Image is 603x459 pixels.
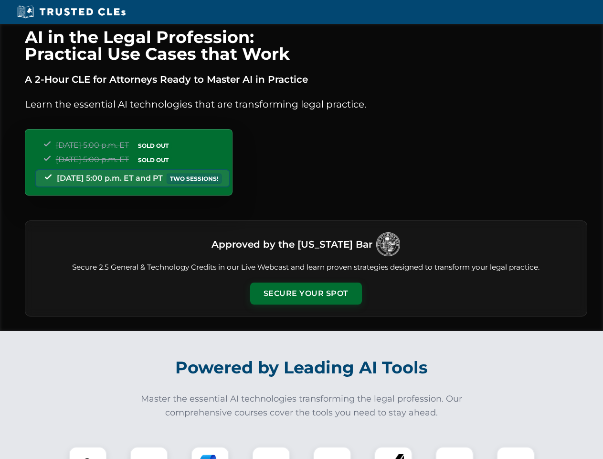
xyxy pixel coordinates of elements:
img: Trusted CLEs [14,5,128,19]
p: Learn the essential AI technologies that are transforming legal practice. [25,97,587,112]
img: Logo [376,232,400,256]
h1: AI in the Legal Profession: Practical Use Cases that Work [25,29,587,62]
h2: Powered by Leading AI Tools [37,351,566,384]
p: A 2-Hour CLE for Attorneys Ready to Master AI in Practice [25,72,587,87]
button: Secure Your Spot [250,283,362,305]
h3: Approved by the [US_STATE] Bar [212,236,372,253]
span: [DATE] 5:00 p.m. ET [56,141,129,150]
p: Master the essential AI technologies transforming the legal profession. Our comprehensive courses... [135,392,469,420]
span: SOLD OUT [135,155,172,165]
span: SOLD OUT [135,141,172,151]
p: Secure 2.5 General & Technology Credits in our Live Webcast and learn proven strategies designed ... [37,262,575,273]
span: [DATE] 5:00 p.m. ET [56,155,129,164]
